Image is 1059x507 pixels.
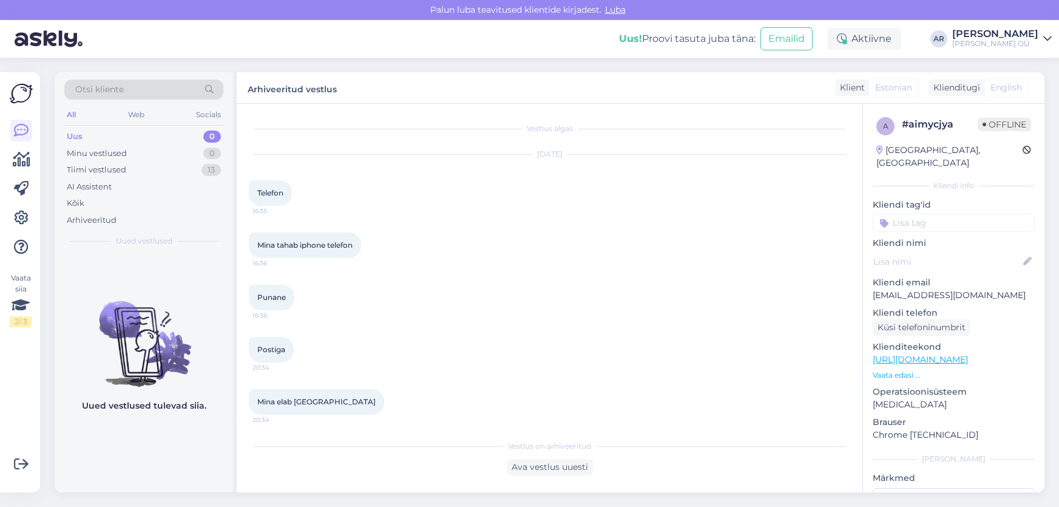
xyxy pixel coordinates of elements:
[116,236,172,247] span: Uued vestlused
[873,341,1035,353] p: Klienditeekond
[67,131,83,143] div: Uus
[194,107,223,123] div: Socials
[257,188,283,197] span: Telefon
[873,429,1035,441] p: Chrome [TECHNICAL_ID]
[248,80,337,96] label: Arhiveeritud vestlus
[67,148,127,160] div: Minu vestlused
[601,4,629,15] span: Luba
[873,289,1035,302] p: [EMAIL_ADDRESS][DOMAIN_NAME]
[67,214,117,226] div: Arhiveeritud
[835,81,865,94] div: Klient
[75,83,124,96] span: Otsi kliente
[873,416,1035,429] p: Brauser
[873,199,1035,211] p: Kliendi tag'id
[873,370,1035,381] p: Vaata edasi ...
[952,39,1038,49] div: [PERSON_NAME] OÜ
[902,117,978,132] div: # aimycjya
[827,28,901,50] div: Aktiivne
[10,82,33,105] img: Askly Logo
[257,345,285,354] span: Postiga
[249,149,850,160] div: [DATE]
[873,398,1035,411] p: [MEDICAL_DATA]
[257,240,353,250] span: Mina tahab iphone telefon
[203,148,221,160] div: 0
[873,354,968,365] a: [URL][DOMAIN_NAME]
[873,307,1035,319] p: Kliendi telefon
[873,180,1035,191] div: Kliendi info
[508,441,591,452] span: Vestlus on arhiveeritud
[252,363,298,372] span: 20:34
[82,400,206,412] p: Uued vestlused tulevad siia.
[873,454,1035,464] div: [PERSON_NAME]
[126,107,147,123] div: Web
[978,118,1031,131] span: Offline
[619,32,756,46] div: Proovi tasuta juba täna:
[930,30,947,47] div: AR
[64,107,78,123] div: All
[252,259,298,268] span: 16:36
[257,397,376,406] span: Mina elab [GEOGRAPHIC_DATA]
[873,319,970,336] div: Küsi telefoninumbrit
[67,197,84,209] div: Kõik
[252,311,298,320] span: 16:36
[952,29,1052,49] a: [PERSON_NAME][PERSON_NAME] OÜ
[873,472,1035,485] p: Märkmed
[10,273,32,327] div: Vaata siia
[619,33,642,44] b: Uus!
[929,81,980,94] div: Klienditugi
[876,144,1023,169] div: [GEOGRAPHIC_DATA], [GEOGRAPHIC_DATA]
[67,181,112,193] div: AI Assistent
[507,459,593,475] div: Ava vestlus uuesti
[252,206,298,216] span: 16:35
[873,237,1035,250] p: Kliendi nimi
[249,123,850,134] div: Vestlus algas
[875,81,912,94] span: Estonian
[203,131,221,143] div: 0
[952,29,1038,39] div: [PERSON_NAME]
[67,164,126,176] div: Tiimi vestlused
[873,386,1035,398] p: Operatsioonisüsteem
[760,27,813,50] button: Emailid
[990,81,1022,94] span: English
[10,316,32,327] div: 2 / 3
[252,415,298,424] span: 20:34
[873,276,1035,289] p: Kliendi email
[257,293,286,302] span: Punane
[201,164,221,176] div: 13
[873,214,1035,232] input: Lisa tag
[873,255,1021,268] input: Lisa nimi
[883,121,888,131] span: a
[55,279,233,389] img: No chats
